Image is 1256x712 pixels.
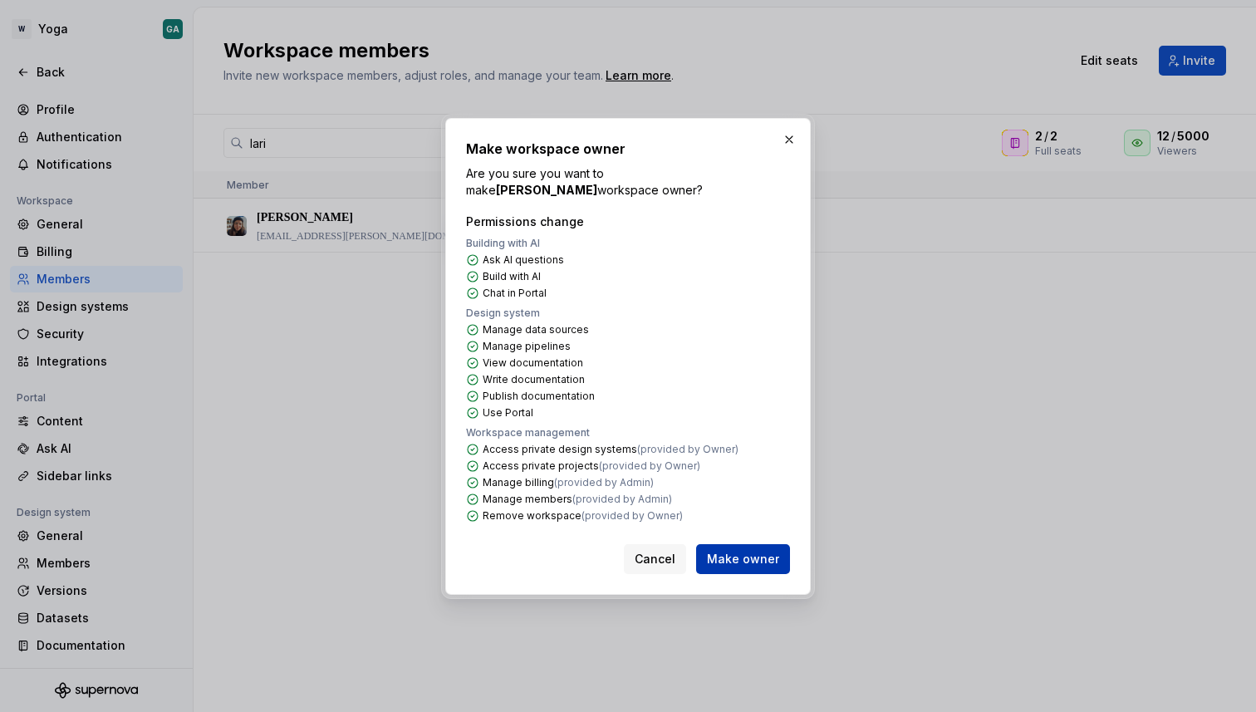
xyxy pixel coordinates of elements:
[624,544,686,574] button: Cancel
[637,443,738,455] span: (provided by Owner)
[483,443,738,456] p: Access private design systems
[696,544,790,574] button: Make owner
[483,287,547,300] p: Chat in Portal
[581,509,683,522] span: (provided by Owner)
[483,323,589,336] p: Manage data sources
[483,270,541,283] p: Build with AI
[483,406,533,420] p: Use Portal
[466,165,790,199] p: Are you sure you want to make workspace owner?
[707,551,779,567] span: Make owner
[554,476,654,489] span: (provided by Admin)
[572,493,672,505] span: (provided by Admin)
[466,214,584,230] p: Permissions change
[483,356,583,370] p: View documentation
[496,183,597,197] strong: [PERSON_NAME]
[466,307,540,320] p: Design system
[635,551,675,567] span: Cancel
[483,340,571,353] p: Manage pipelines
[466,237,540,250] p: Building with AI
[483,373,585,386] p: Write documentation
[483,493,672,506] p: Manage members
[483,253,564,267] p: Ask AI questions
[483,459,700,473] p: Access private projects
[483,476,654,489] p: Manage billing
[599,459,700,472] span: (provided by Owner)
[483,509,683,523] p: Remove workspace
[466,139,790,159] h2: Make workspace owner
[483,390,595,403] p: Publish documentation
[466,426,590,439] p: Workspace management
